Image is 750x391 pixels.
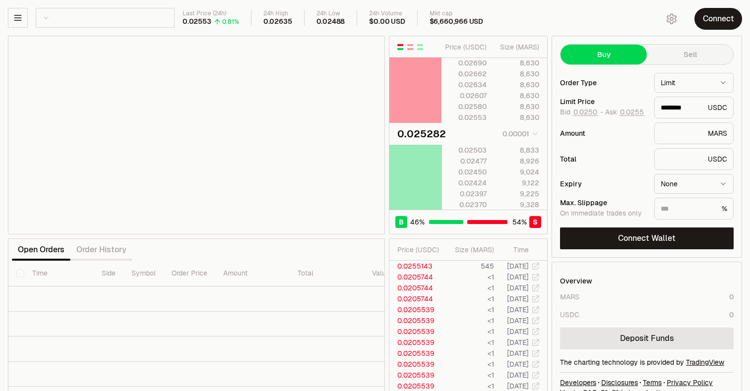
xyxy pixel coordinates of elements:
[70,240,132,260] button: Order History
[215,261,290,286] th: Amount
[500,128,539,140] button: 0.00001
[263,17,292,26] div: 0.02635
[369,10,405,17] div: 24h Volume
[512,217,527,227] span: 54 %
[443,348,495,359] td: <1
[507,338,529,347] time: [DATE]
[619,108,645,116] button: 0.0255
[443,261,495,272] td: 545
[389,293,443,304] td: 0.0205744
[124,261,164,286] th: Symbol
[389,261,443,272] td: 0.0255143
[495,156,539,166] div: 8,926
[507,371,529,380] time: [DATE]
[443,337,495,348] td: <1
[451,245,494,255] div: Size ( MARS )
[389,326,443,337] td: 0.0205539
[686,358,724,367] a: TradingView
[507,349,529,358] time: [DATE]
[654,122,734,144] div: MARS
[442,58,487,68] div: 0.02690
[495,167,539,177] div: 9,024
[560,79,646,86] div: Order Type
[396,43,404,51] button: Show Buy and Sell Orders
[442,80,487,90] div: 0.02634
[389,282,443,293] td: 0.0205744
[560,130,646,137] div: Amount
[507,294,529,303] time: [DATE]
[561,45,647,64] button: Buy
[443,272,495,282] td: <1
[654,97,734,118] div: USDC
[560,276,592,286] div: Overview
[430,10,483,17] div: Mkt cap
[24,261,94,286] th: Time
[495,112,539,122] div: 8,630
[443,326,495,337] td: <1
[442,178,487,188] div: 0.02424
[495,178,539,188] div: 9,122
[442,167,487,177] div: 0.02450
[507,283,529,292] time: [DATE]
[507,305,529,314] time: [DATE]
[316,17,345,26] div: 0.02488
[442,69,487,79] div: 0.02662
[397,245,443,255] div: Price ( USDC )
[560,108,603,117] span: Bid -
[495,189,539,199] div: 9,225
[572,108,598,116] button: 0.0250
[643,378,662,388] a: Terms
[389,348,443,359] td: 0.0205539
[222,18,239,26] div: 0.81%
[12,240,70,260] button: Open Orders
[560,209,646,218] div: On immediate trades only
[495,42,539,52] div: Size ( MARS )
[495,80,539,90] div: 8,630
[495,145,539,155] div: 8,833
[601,378,638,388] a: Disclosures
[533,217,538,227] span: S
[263,10,292,17] div: 24h High
[389,315,443,326] td: 0.0205539
[560,310,579,320] div: USDC
[442,145,487,155] div: 0.02503
[560,227,734,249] button: Connect Wallet
[399,217,404,227] span: B
[507,382,529,391] time: [DATE]
[647,45,733,64] button: Sell
[430,17,483,26] div: $6,660,966 USD
[560,357,734,367] div: The charting technology is provided by
[389,272,443,282] td: 0.0205744
[729,310,734,320] div: 0
[442,112,487,122] div: 0.02553
[389,337,443,348] td: 0.0205539
[495,200,539,210] div: 9,328
[8,36,384,234] iframe: Financial Chart
[443,304,495,315] td: <1
[495,69,539,79] div: 8,630
[560,328,734,349] a: Deposit Funds
[654,148,734,170] div: USDC
[507,316,529,325] time: [DATE]
[442,42,487,52] div: Price ( USDC )
[16,270,24,278] button: Select all
[443,282,495,293] td: <1
[667,378,713,388] a: Privacy Policy
[654,73,734,93] button: Limit
[495,91,539,101] div: 8,630
[654,174,734,194] button: None
[183,10,239,17] div: Last Price (24h)
[389,304,443,315] td: 0.0205539
[443,359,495,370] td: <1
[560,180,646,187] div: Expiry
[183,17,211,26] div: 0.02553
[397,127,446,141] div: 0.025282
[410,217,425,227] span: 46 %
[560,378,596,388] a: Developers
[389,370,443,381] td: 0.0205539
[605,108,645,117] span: Ask
[507,262,529,271] time: [DATE]
[442,91,487,101] div: 0.02607
[560,199,646,206] div: Max. Slippage
[389,359,443,370] td: 0.0205539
